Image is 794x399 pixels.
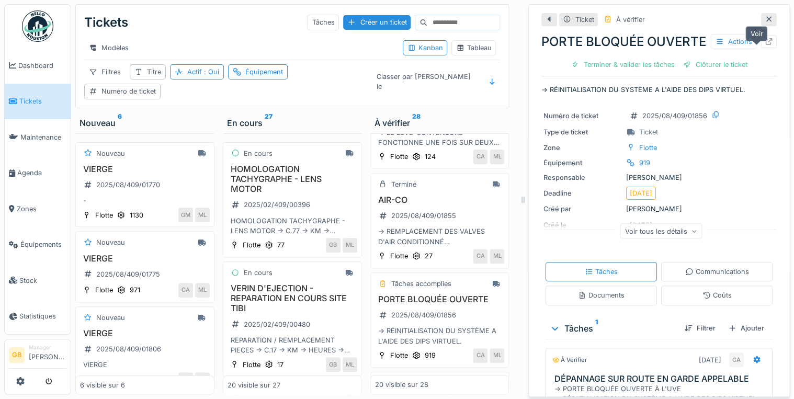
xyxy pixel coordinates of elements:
[473,150,487,164] div: CA
[5,227,71,263] a: Équipements
[228,335,357,355] div: REPARATION / REMPLACEMENT PIECES -> C.17 -> KM -> HEURES -> MECANO?
[101,86,156,96] div: Numéro de ticket
[390,350,408,360] div: Flotte
[5,263,71,299] a: Stock
[80,196,210,206] div: -
[17,168,66,178] span: Agenda
[19,276,66,286] span: Stock
[84,40,133,55] div: Modèles
[5,84,71,120] a: Tickets
[425,152,436,162] div: 124
[541,32,777,51] div: PORTE BLOQUÉE OUVERTE
[391,211,456,221] div: 2025/08/409/01855
[685,267,749,277] div: Communications
[543,204,622,214] div: Créé par
[543,158,622,168] div: Équipement
[195,208,210,222] div: ML
[456,43,491,53] div: Tableau
[391,310,456,320] div: 2025/08/409/01856
[541,85,777,95] p: -> RÉINITIALISATION DU SYSTÈME A L'AIDE DES DIPS VIRTUEL.
[585,267,618,277] div: Tâches
[178,283,193,298] div: CA
[554,374,768,384] h3: DÉPANNAGE SUR ROUTE EN GARDE APPELABLE
[575,15,594,25] div: Ticket
[195,372,210,387] div: ML
[277,240,285,250] div: 77
[228,380,280,390] div: 20 visible sur 27
[543,204,775,214] div: [PERSON_NAME]
[118,117,122,129] sup: 6
[567,58,679,72] div: Terminer & valider les tâches
[425,251,433,261] div: 27
[130,374,139,384] div: 121
[473,249,487,264] div: CA
[244,320,310,329] div: 2025/02/409/00480
[9,347,25,363] li: GB
[390,251,408,261] div: Flotte
[96,313,125,323] div: Nouveau
[375,195,505,205] h3: AIR-CO
[543,143,622,153] div: Zone
[18,61,66,71] span: Dashboard
[639,127,658,137] div: Ticket
[543,188,622,198] div: Deadline
[616,15,645,25] div: À vérifier
[543,173,775,183] div: [PERSON_NAME]
[178,372,193,387] div: CA
[375,117,505,129] div: À vérifier
[729,352,744,367] div: CA
[95,210,113,220] div: Flotte
[227,117,358,129] div: En cours
[19,311,66,321] span: Statistiques
[699,355,721,365] div: [DATE]
[96,180,160,190] div: 2025/08/409/01770
[29,344,66,366] li: [PERSON_NAME]
[243,240,260,250] div: Flotte
[639,143,657,153] div: Flotte
[550,322,676,335] div: Tâches
[745,26,767,41] div: Voir
[96,344,161,354] div: 2025/08/409/01806
[195,283,210,298] div: ML
[375,226,505,246] div: -> REMPLACEMENT DES VALVES D'AIR CONDITIONNÉ -> REMPLISSAGE DE L'INSTALLATION DU GAZ
[130,210,143,220] div: 1130
[80,328,210,338] h3: VIERGE
[245,67,283,77] div: Équipement
[130,285,140,295] div: 971
[375,294,505,304] h3: PORTE BLOQUÉE OUVERTE
[202,68,219,76] span: : Oui
[80,164,210,174] h3: VIERGE
[228,283,357,314] h3: VERIN D'EJECTION - REPARATION EN COURS SITE TIBI
[326,238,341,253] div: GB
[9,344,66,369] a: GB Manager[PERSON_NAME]
[243,360,260,370] div: Flotte
[19,96,66,106] span: Tickets
[80,117,210,129] div: Nouveau
[552,356,587,364] div: À vérifier
[391,279,451,289] div: Tâches accomplies
[724,321,768,335] div: Ajouter
[80,360,210,370] div: VIERGE
[490,249,504,264] div: ML
[412,117,421,129] sup: 28
[147,67,161,77] div: Titre
[425,350,436,360] div: 919
[5,155,71,191] a: Agenda
[620,223,702,238] div: Voir tous les détails
[29,344,66,351] div: Manager
[375,380,428,390] div: 20 visible sur 28
[639,158,650,168] div: 919
[20,132,66,142] span: Maintenance
[244,149,273,158] div: En cours
[679,58,752,72] div: Clôturer le ticket
[20,240,66,249] span: Équipements
[711,34,757,49] div: Actions
[84,9,128,36] div: Tickets
[80,254,210,264] h3: VIERGE
[630,188,652,198] div: [DATE]
[96,237,125,247] div: Nouveau
[543,127,622,137] div: Type de ticket
[390,152,408,162] div: Flotte
[343,238,357,253] div: ML
[84,64,126,79] div: Filtres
